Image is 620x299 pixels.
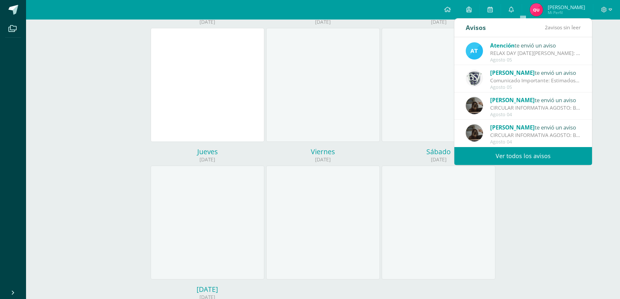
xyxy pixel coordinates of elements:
div: te envió un aviso [490,123,581,131]
span: [PERSON_NAME] [490,96,535,104]
div: [DATE] [151,156,264,163]
div: CIRCULAR INFORMATIVA AGOSTO: Buen día estimados padres de familia, adjuntamos información importante [490,104,581,112]
span: [PERSON_NAME] [548,4,585,10]
div: te envió un aviso [490,96,581,104]
div: RELAX DAY 8 DE AGOSTO: Estimados padres de familia, Les compartimos información importante. Queda... [490,49,581,57]
span: [PERSON_NAME] [490,69,535,76]
img: 5c72e188d968881ca8a0c168abe44449.png [530,3,543,16]
div: [DATE] [382,156,495,163]
span: avisos sin leer [545,24,581,31]
div: Jueves [151,147,264,156]
div: CIRCULAR INFORMATIVA AGOSTO: Buen día estimados padres de familia, adjuntamos información importante [490,131,581,139]
img: 225096a26acfc1687bffe5cda17b4a42.png [466,124,483,142]
a: Ver todos los avisos [454,147,592,165]
span: [PERSON_NAME] [490,124,535,131]
div: te envió un aviso [490,41,581,49]
div: [DATE] [382,19,495,25]
div: Agosto 05 [490,57,581,63]
div: [DATE] [266,19,380,25]
img: 225096a26acfc1687bffe5cda17b4a42.png [466,97,483,114]
img: 9b923b7a5257eca232f958b02ed92d0f.png [466,70,483,87]
span: Mi Perfil [548,10,585,15]
span: 2 [545,24,548,31]
div: [DATE] [266,156,380,163]
div: Agosto 04 [490,112,581,117]
div: [DATE] [151,285,264,294]
img: 9fc725f787f6a993fc92a288b7a8b70c.png [466,42,483,60]
span: Atención [490,42,515,49]
div: Agosto 05 [490,85,581,90]
div: Avisos [466,19,486,36]
div: Agosto 04 [490,139,581,145]
div: te envió un aviso [490,68,581,77]
div: Viernes [266,147,380,156]
div: Comunicado Importante: Estimados padres de familia, revisar imagen adjunta. [490,77,581,84]
div: Sábado [382,147,495,156]
div: [DATE] [151,19,264,25]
